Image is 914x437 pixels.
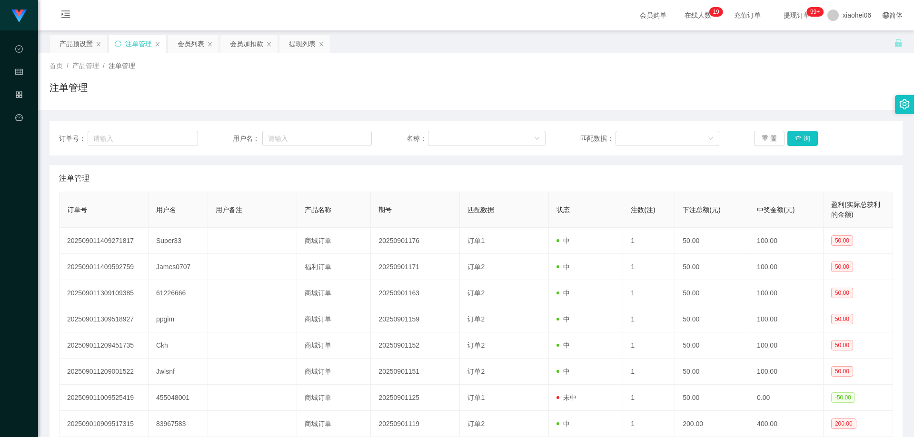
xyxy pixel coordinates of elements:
span: 会员管理 [15,68,23,153]
td: 20250901176 [371,228,460,254]
td: 202509011309109385 [60,280,149,306]
td: 100.00 [749,254,824,280]
td: ppgim [149,306,208,332]
span: 状态 [556,206,570,214]
i: 图标: menu-unfold [50,0,82,31]
span: 产品管理 [72,62,99,69]
td: 50.00 [675,280,749,306]
td: Ckh [149,332,208,359]
span: 未中 [556,394,576,401]
td: 200.00 [675,411,749,437]
span: 50.00 [831,235,853,246]
span: 数据中心 [15,46,23,130]
span: 订单2 [467,289,485,297]
p: 9 [716,7,719,17]
span: 50.00 [831,340,853,350]
span: 用户名 [156,206,176,214]
td: 50.00 [675,359,749,385]
span: 盈利(实际总获利的金额) [831,201,880,218]
span: 订单号 [67,206,87,214]
span: 订单2 [467,315,485,323]
td: 50.00 [675,385,749,411]
span: 50.00 [831,262,853,272]
span: 用户名： [233,134,262,144]
h1: 注单管理 [50,80,88,95]
td: 1 [623,228,675,254]
td: 50.00 [675,306,749,332]
span: 首页 [50,62,63,69]
i: 图标: global [883,12,889,19]
span: 200.00 [831,418,856,429]
span: / [67,62,69,69]
td: 61226666 [149,280,208,306]
input: 请输入 [262,131,372,146]
span: 订单2 [467,420,485,427]
span: 中 [556,263,570,271]
i: 图标: appstore-o [15,87,23,106]
td: 0.00 [749,385,824,411]
td: 20250901171 [371,254,460,280]
td: 商城订单 [297,306,371,332]
span: 订单2 [467,263,485,271]
td: 商城订单 [297,385,371,411]
td: 100.00 [749,359,824,385]
span: 注单管理 [109,62,135,69]
div: 提现列表 [289,35,316,53]
span: 产品管理 [15,91,23,176]
td: 1 [623,359,675,385]
span: 下注总额(元) [683,206,720,214]
td: Jwlsnf [149,359,208,385]
td: 202509011309518927 [60,306,149,332]
td: 455048001 [149,385,208,411]
td: 202509011009525419 [60,385,149,411]
td: 100.00 [749,306,824,332]
span: -50.00 [831,392,855,403]
i: 图标: close [266,41,272,47]
td: 100.00 [749,228,824,254]
td: 202509011409271817 [60,228,149,254]
td: 20250901151 [371,359,460,385]
span: 名称： [407,134,428,144]
td: 202509011209451735 [60,332,149,359]
span: 中奖金额(元) [757,206,795,214]
div: 产品预设置 [60,35,93,53]
span: 提现订单 [779,12,815,19]
input: 请输入 [88,131,198,146]
i: 图标: down [708,136,714,142]
button: 查 询 [787,131,818,146]
span: 中 [556,315,570,323]
td: 50.00 [675,332,749,359]
td: 1 [623,411,675,437]
i: 图标: setting [899,99,910,109]
span: 中 [556,289,570,297]
span: 匹配数据 [467,206,494,214]
span: 订单1 [467,394,485,401]
span: 中 [556,368,570,375]
td: 商城订单 [297,228,371,254]
div: 会员列表 [178,35,204,53]
td: 202509010909517315 [60,411,149,437]
td: 商城订单 [297,280,371,306]
td: 20250901152 [371,332,460,359]
button: 重 置 [754,131,785,146]
i: 图标: down [534,136,540,142]
i: 图标: close [318,41,324,47]
span: 订单2 [467,368,485,375]
span: 期号 [378,206,392,214]
span: 在线人数 [680,12,716,19]
td: 20250901125 [371,385,460,411]
span: 中 [556,341,570,349]
td: Super33 [149,228,208,254]
i: 图标: table [15,64,23,83]
td: 福利订单 [297,254,371,280]
td: 20250901159 [371,306,460,332]
span: 产品名称 [305,206,331,214]
span: 中 [556,420,570,427]
td: 83967583 [149,411,208,437]
td: 100.00 [749,280,824,306]
sup: 1048 [806,7,824,17]
td: 50.00 [675,228,749,254]
td: 1 [623,306,675,332]
sup: 19 [709,7,723,17]
td: 20250901163 [371,280,460,306]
